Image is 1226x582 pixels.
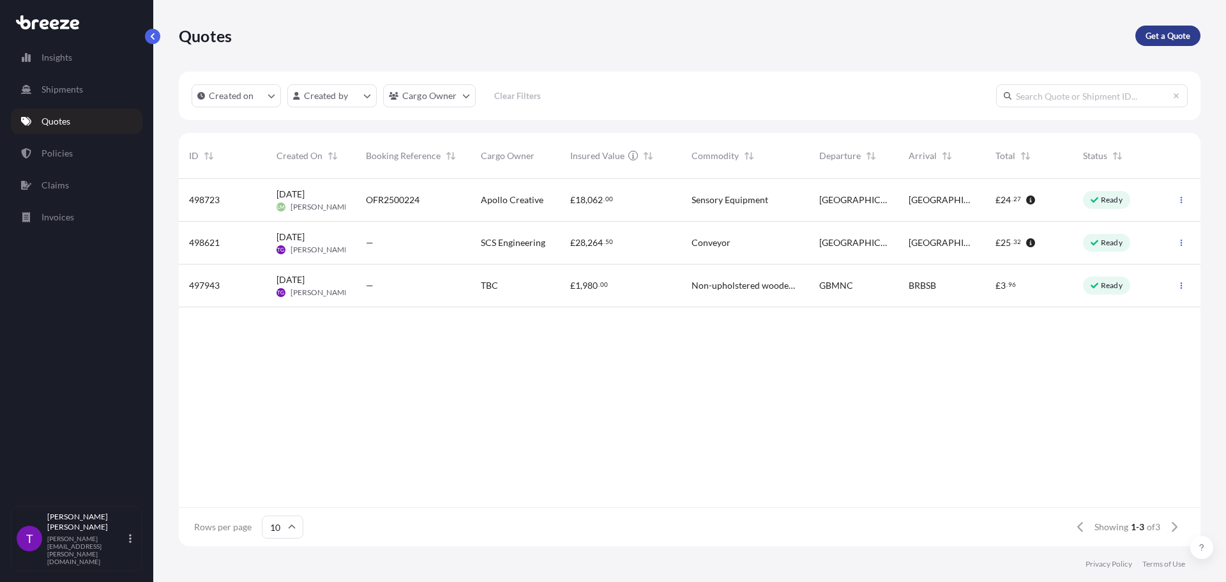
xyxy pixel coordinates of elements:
span: Apollo Creative [481,194,543,206]
span: , [586,238,587,247]
span: [PERSON_NAME] [291,245,351,255]
p: Get a Quote [1146,29,1190,42]
span: 25 [1001,238,1011,247]
span: 50 [605,240,613,244]
button: Sort [939,148,955,164]
a: Invoices [11,204,142,230]
p: [PERSON_NAME][EMAIL_ADDRESS][PERSON_NAME][DOMAIN_NAME] [47,535,126,565]
a: Insights [11,45,142,70]
span: 24 [1001,195,1011,204]
span: Non-upholstered wooden seats [692,279,799,292]
span: 32 [1013,240,1021,244]
p: Quotes [42,115,70,128]
button: createdBy Filter options [287,84,377,107]
span: [DATE] [276,231,305,243]
span: 062 [587,195,603,204]
p: Policies [42,147,73,160]
span: 498621 [189,236,220,249]
span: 28 [575,238,586,247]
button: Sort [201,148,216,164]
span: 1 [575,281,580,290]
span: Showing [1094,521,1128,533]
p: Ready [1101,238,1123,248]
span: 264 [587,238,603,247]
span: Rows per page [194,521,252,533]
span: £ [570,195,575,204]
span: [GEOGRAPHIC_DATA] [909,236,976,249]
a: Shipments [11,77,142,102]
span: [PERSON_NAME] [291,287,351,298]
span: 3 [1001,281,1006,290]
span: BRBSB [909,279,936,292]
span: Departure [819,149,861,162]
input: Search Quote or Shipment ID... [996,84,1188,107]
span: [GEOGRAPHIC_DATA] [819,236,888,249]
p: Created by [304,89,349,102]
span: — [366,279,374,292]
span: 00 [605,197,613,201]
button: createdOn Filter options [192,84,281,107]
a: Claims [11,172,142,198]
p: Clear Filters [494,89,541,102]
span: £ [570,238,575,247]
p: Invoices [42,211,74,224]
span: . [1011,197,1013,201]
span: [GEOGRAPHIC_DATA] [909,194,976,206]
span: [DATE] [276,188,305,201]
span: . [1011,240,1013,244]
p: Ready [1101,280,1123,291]
p: Claims [42,179,69,192]
span: 00 [600,282,608,287]
span: . [603,240,605,244]
span: Status [1083,149,1107,162]
span: 27 [1013,197,1021,201]
span: £ [995,195,1001,204]
p: Ready [1101,195,1123,205]
button: Sort [443,148,458,164]
span: 497943 [189,279,220,292]
p: [PERSON_NAME] [PERSON_NAME] [47,512,126,532]
button: Sort [640,148,656,164]
p: Privacy Policy [1086,559,1132,569]
span: . [603,197,605,201]
span: Insured Value [570,149,624,162]
span: £ [995,281,1001,290]
span: Arrival [909,149,937,162]
button: Sort [741,148,757,164]
span: 980 [582,281,598,290]
button: Sort [325,148,340,164]
button: Sort [863,148,879,164]
a: Policies [11,141,142,166]
span: £ [995,238,1001,247]
span: [DATE] [276,273,305,286]
span: Commodity [692,149,739,162]
button: Clear Filters [482,86,554,106]
span: . [1006,282,1008,287]
span: 498723 [189,194,220,206]
span: [GEOGRAPHIC_DATA] [819,194,888,206]
button: Sort [1110,148,1125,164]
span: TG [277,286,284,299]
span: 96 [1008,282,1016,287]
span: Total [995,149,1015,162]
span: OFR2500224 [366,194,420,206]
span: of 3 [1147,521,1160,533]
span: ID [189,149,199,162]
span: [PERSON_NAME] [291,202,351,212]
span: £ [570,281,575,290]
p: Insights [42,51,72,64]
p: Created on [209,89,254,102]
a: Terms of Use [1142,559,1185,569]
span: Sensory Equipment [692,194,768,206]
span: 1-3 [1131,521,1144,533]
span: , [580,281,582,290]
button: cargoOwner Filter options [383,84,476,107]
span: SCS Engineering [481,236,545,249]
a: Quotes [11,109,142,134]
span: Booking Reference [366,149,441,162]
button: Sort [1018,148,1033,164]
span: Conveyor [692,236,730,249]
p: Shipments [42,83,83,96]
span: Cargo Owner [481,149,534,162]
